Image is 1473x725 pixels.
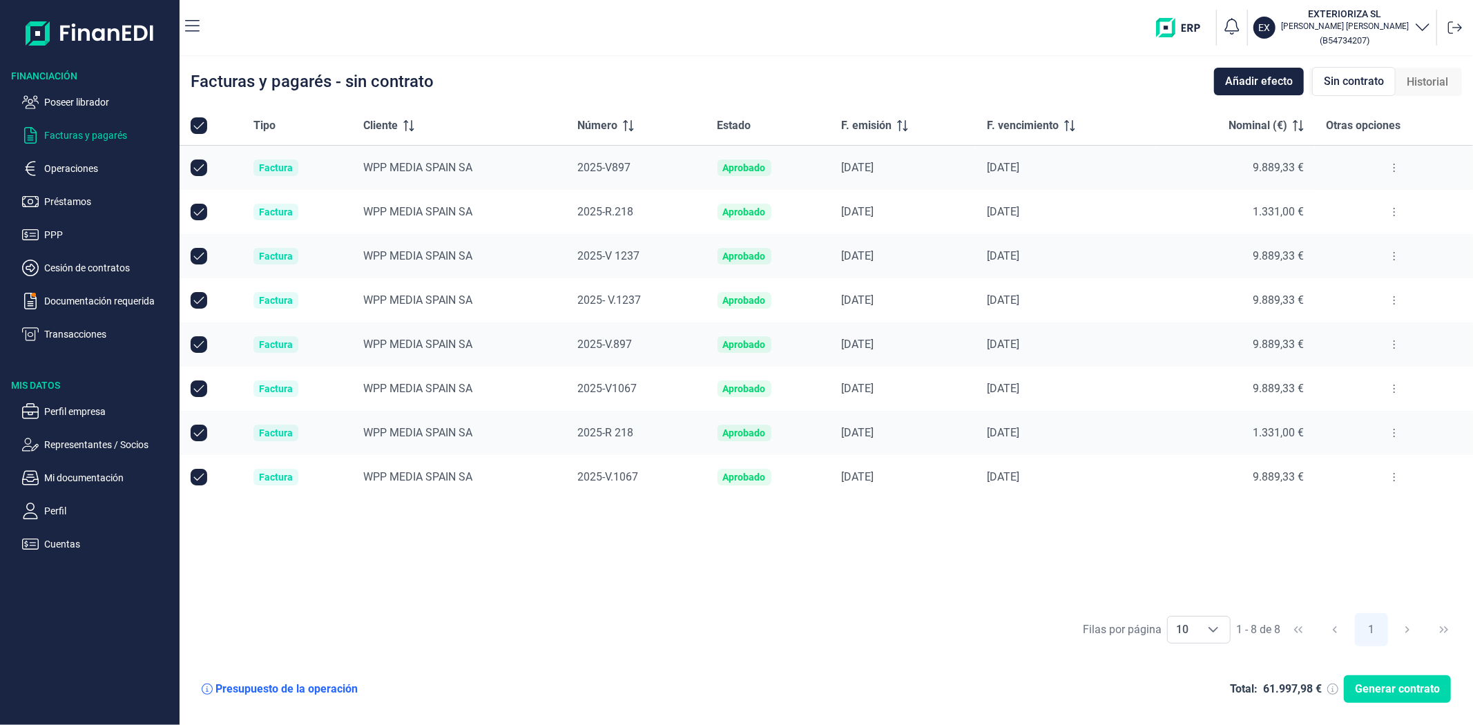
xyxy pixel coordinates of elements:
span: WPP MEDIA SPAIN SA [363,249,472,262]
div: All items selected [191,117,207,134]
div: Row Unselected null [191,159,207,176]
div: [DATE] [841,161,965,175]
span: Sin contrato [1324,73,1384,90]
p: Perfil empresa [44,403,174,420]
button: Last Page [1427,613,1461,646]
p: Perfil [44,503,174,519]
div: 61.997,98 € [1263,682,1322,696]
div: [DATE] [841,338,965,351]
span: WPP MEDIA SPAIN SA [363,161,472,174]
p: Mi documentación [44,470,174,486]
span: WPP MEDIA SPAIN SA [363,338,472,351]
span: Añadir efecto [1225,73,1293,90]
span: Estado [718,117,751,134]
p: PPP [44,226,174,243]
div: [DATE] [841,293,965,307]
div: Facturas y pagarés - sin contrato [191,73,434,90]
div: [DATE] [987,293,1145,307]
div: [DATE] [841,470,965,484]
div: [DATE] [841,249,965,263]
span: WPP MEDIA SPAIN SA [363,382,472,395]
div: Aprobado [723,251,766,262]
span: 2025-R 218 [577,426,633,439]
div: [DATE] [987,161,1145,175]
div: Aprobado [723,295,766,306]
div: Row Unselected null [191,380,207,397]
div: Choose [1197,617,1230,643]
button: Añadir efecto [1214,68,1304,95]
button: Transacciones [22,326,174,342]
span: WPP MEDIA SPAIN SA [363,205,472,218]
span: 1.331,00 € [1253,205,1304,218]
span: 2025-V897 [577,161,630,174]
div: Aprobado [723,427,766,438]
span: 2025-V 1237 [577,249,639,262]
button: Documentación requerida [22,293,174,309]
small: Copiar cif [1320,35,1370,46]
span: 2025-V1067 [577,382,637,395]
span: 2025-V.897 [577,338,632,351]
div: Factura [259,427,293,438]
span: 9.889,33 € [1253,338,1304,351]
div: Factura [259,251,293,262]
span: Cliente [363,117,398,134]
p: Transacciones [44,326,174,342]
span: 9.889,33 € [1253,382,1304,395]
div: Factura [259,383,293,394]
span: 2025-V.1067 [577,470,638,483]
div: Sin contrato [1312,67,1396,96]
p: Operaciones [44,160,174,177]
div: Row Unselected null [191,336,207,353]
div: Factura [259,339,293,350]
button: PPP [22,226,174,243]
div: Row Unselected null [191,248,207,264]
button: Mi documentación [22,470,174,486]
div: Row Unselected null [191,425,207,441]
p: Cuentas [44,536,174,552]
span: Nominal (€) [1229,117,1287,134]
div: Factura [259,295,293,306]
div: Factura [259,162,293,173]
div: [DATE] [987,470,1145,484]
button: Poseer librador [22,94,174,110]
p: [PERSON_NAME] [PERSON_NAME] [1281,21,1409,32]
span: Otras opciones [1326,117,1400,134]
span: 1 - 8 de 8 [1236,624,1280,635]
div: [DATE] [987,338,1145,351]
p: Préstamos [44,193,174,210]
button: Operaciones [22,160,174,177]
div: [DATE] [987,426,1145,440]
span: 10 [1168,617,1197,643]
button: Cesión de contratos [22,260,174,276]
button: Previous Page [1318,613,1351,646]
img: erp [1156,18,1211,37]
span: 2025-R.218 [577,205,633,218]
button: Next Page [1391,613,1424,646]
span: F. emisión [841,117,892,134]
span: WPP MEDIA SPAIN SA [363,470,472,483]
span: WPP MEDIA SPAIN SA [363,426,472,439]
span: 1.331,00 € [1253,426,1304,439]
p: Cesión de contratos [44,260,174,276]
div: [DATE] [987,249,1145,263]
span: Historial [1407,74,1448,90]
div: Row Unselected null [191,204,207,220]
div: Aprobado [723,472,766,483]
span: 2025- V.1237 [577,293,641,307]
div: [DATE] [987,205,1145,219]
img: Logo de aplicación [26,11,155,55]
span: 9.889,33 € [1253,249,1304,262]
span: Número [577,117,617,134]
p: Documentación requerida [44,293,174,309]
p: Representantes / Socios [44,436,174,453]
p: EX [1259,21,1271,35]
div: Aprobado [723,339,766,350]
button: Perfil [22,503,174,519]
div: [DATE] [841,205,965,219]
div: Aprobado [723,206,766,217]
div: Historial [1396,68,1459,96]
div: Factura [259,206,293,217]
span: 9.889,33 € [1253,470,1304,483]
div: Filas por página [1083,621,1162,638]
button: Generar contrato [1344,675,1451,703]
